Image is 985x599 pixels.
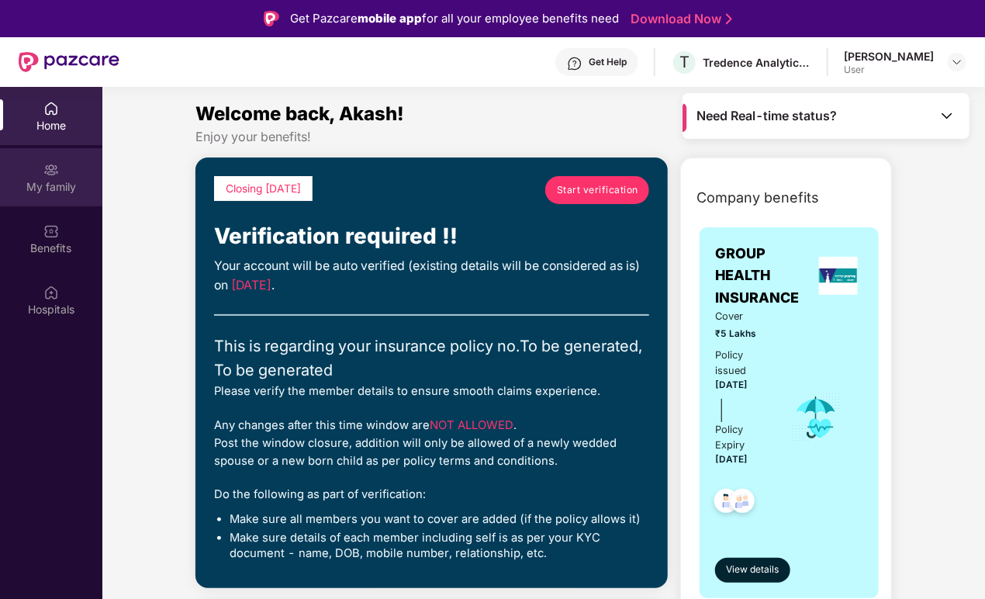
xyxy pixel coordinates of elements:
[430,418,513,432] span: NOT ALLOWED
[844,49,934,64] div: [PERSON_NAME]
[358,11,422,26] strong: mobile app
[696,187,819,209] span: Company benefits
[19,52,119,72] img: New Pazcare Logo
[727,563,779,577] span: View details
[951,56,963,68] img: svg+xml;base64,PHN2ZyBpZD0iRHJvcGRvd24tMzJ4MzIiIHhtbG5zPSJodHRwOi8vd3d3LnczLm9yZy8yMDAwL3N2ZyIgd2...
[214,383,649,400] div: Please verify the member details to ensure smooth claims experience.
[631,11,728,27] a: Download Now
[43,223,59,239] img: svg+xml;base64,PHN2ZyBpZD0iQmVuZWZpdHMiIHhtbG5zPSJodHRwOi8vd3d3LnczLm9yZy8yMDAwL3N2ZyIgd2lkdGg9Ij...
[214,417,649,471] div: Any changes after this time window are . Post the window closure, addition will only be allowed o...
[589,56,627,68] div: Get Help
[557,182,638,197] span: Start verification
[545,176,649,204] a: Start verification
[703,55,811,70] div: Tredence Analytics Solutions Private Limited
[844,64,934,76] div: User
[195,129,892,145] div: Enjoy your benefits!
[791,392,842,443] img: icon
[697,108,838,124] span: Need Real-time status?
[707,484,745,522] img: svg+xml;base64,PHN2ZyB4bWxucz0iaHR0cDovL3d3dy53My5vcmcvMjAwMC9zdmciIHdpZHRoPSI0OC45NDMiIGhlaWdodD...
[715,327,770,341] span: ₹5 Lakhs
[214,486,649,504] div: Do the following as part of verification:
[231,278,271,293] span: [DATE]
[230,512,649,528] li: Make sure all members you want to cover are added (if the policy allows it)
[726,11,732,27] img: Stroke
[214,334,649,383] div: This is regarding your insurance policy no. To be generated, To be generated
[214,257,649,296] div: Your account will be auto verified (existing details will be considered as is) on .
[43,285,59,300] img: svg+xml;base64,PHN2ZyBpZD0iSG9zcGl0YWxzIiB4bWxucz0iaHR0cDovL3d3dy53My5vcmcvMjAwMC9zdmciIHdpZHRoPS...
[43,101,59,116] img: svg+xml;base64,PHN2ZyBpZD0iSG9tZSIgeG1sbnM9Imh0dHA6Ly93d3cudzMub3JnLzIwMDAvc3ZnIiB3aWR0aD0iMjAiIG...
[195,102,404,125] span: Welcome back, Akash!
[819,257,858,295] img: insurerLogo
[715,422,770,453] div: Policy Expiry
[43,162,59,178] img: svg+xml;base64,PHN2ZyB3aWR0aD0iMjAiIGhlaWdodD0iMjAiIHZpZXdCb3g9IjAgMCAyMCAyMCIgZmlsbD0ibm9uZSIgeG...
[715,454,748,465] span: [DATE]
[939,108,955,123] img: Toggle Icon
[679,53,689,71] span: T
[214,220,649,254] div: Verification required !!
[715,309,770,324] span: Cover
[724,484,762,522] img: svg+xml;base64,PHN2ZyB4bWxucz0iaHR0cDovL3d3dy53My5vcmcvMjAwMC9zdmciIHdpZHRoPSI0OC45NDMiIGhlaWdodD...
[715,243,813,309] span: GROUP HEALTH INSURANCE
[264,11,279,26] img: Logo
[230,531,649,561] li: Make sure details of each member including self is as per your KYC document - name, DOB, mobile n...
[567,56,582,71] img: svg+xml;base64,PHN2ZyBpZD0iSGVscC0zMngzMiIgeG1sbnM9Imh0dHA6Ly93d3cudzMub3JnLzIwMDAvc3ZnIiB3aWR0aD...
[290,9,619,28] div: Get Pazcare for all your employee benefits need
[715,348,770,379] div: Policy issued
[715,558,790,583] button: View details
[715,379,748,390] span: [DATE]
[226,182,301,195] span: Closing [DATE]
